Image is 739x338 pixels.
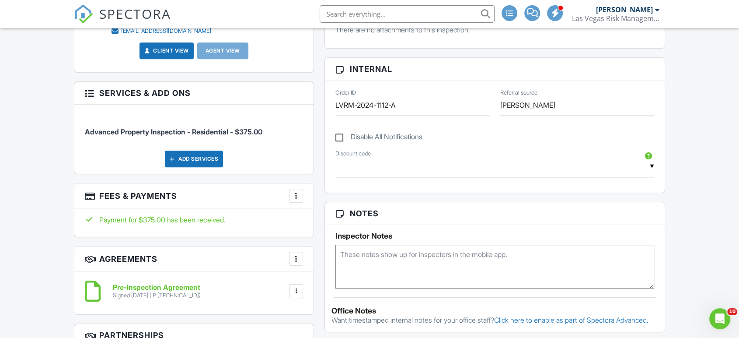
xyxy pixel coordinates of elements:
span: SPECTORA [99,4,171,23]
p: There are no attachments to this inspection. [335,25,654,35]
h6: Pre-Inspection Agreement [113,284,201,292]
div: Las Vegas Risk Management [572,14,659,23]
div: Signed [DATE] (IP [TECHNICAL_ID]) [113,292,201,299]
div: Office Notes [331,306,658,315]
span: 10 [727,308,737,315]
h5: Inspector Notes [335,232,654,240]
p: Want timestamped internal notes for your office staff? [331,315,658,325]
a: SPECTORA [74,12,171,30]
h3: Fees & Payments [74,183,314,208]
h3: Notes [325,202,665,225]
span: Advanced Property Inspection - Residential - $375.00 [85,127,262,136]
h3: Internal [325,58,665,81]
a: Client View [143,46,189,55]
li: Service: Advanced Property Inspection - Residential [85,111,303,144]
h3: Agreements [74,246,314,271]
a: Click here to enable as part of Spectora Advanced. [494,316,648,324]
div: Payment for $375.00 has been received. [85,215,303,225]
iframe: Intercom live chat [709,308,730,329]
label: Disable All Notifications [335,133,422,144]
img: The Best Home Inspection Software - Spectora [74,4,93,24]
input: Search everything... [320,5,495,23]
label: Referral source [500,89,537,97]
h3: Services & Add ons [74,82,314,105]
div: [PERSON_NAME] [596,5,653,14]
label: Order ID [335,89,356,97]
a: Pre-Inspection Agreement Signed [DATE] (IP [TECHNICAL_ID]) [113,284,201,299]
label: Discount code [335,150,371,158]
div: Add Services [165,151,223,167]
